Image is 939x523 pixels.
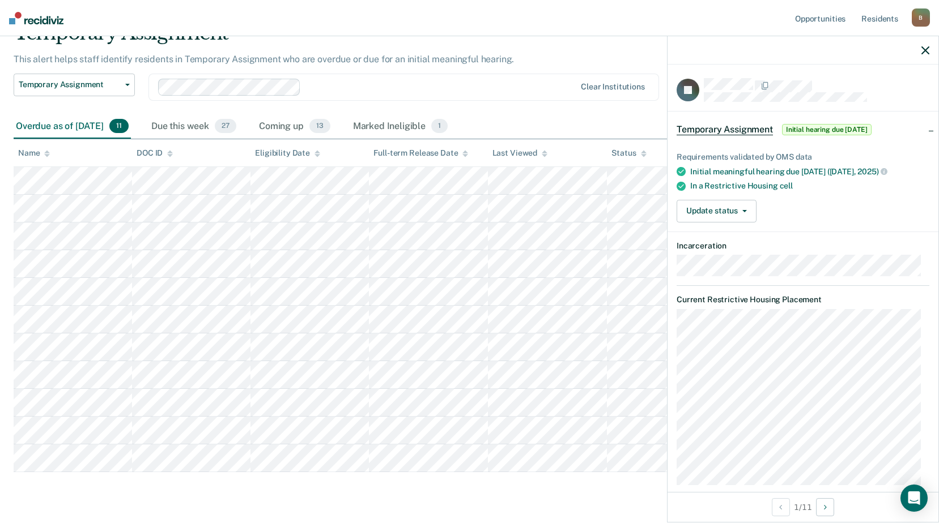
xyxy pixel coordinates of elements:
div: Status [611,148,646,158]
span: Temporary Assignment [19,80,121,89]
div: Name [18,148,50,158]
div: Temporary Assignment [14,22,718,54]
span: 27 [215,119,236,134]
img: Recidiviz [9,12,63,24]
span: 11 [109,119,129,134]
span: 13 [309,119,330,134]
dt: Current Restrictive Housing Placement [677,295,929,305]
div: Marked Ineligible [351,114,451,139]
div: B [912,8,930,27]
div: Requirements validated by OMS data [677,152,929,162]
dt: Incarceration [677,241,929,251]
p: This alert helps staff identify residents in Temporary Assignment who are overdue or due for an i... [14,54,514,65]
div: Temporary AssignmentInitial hearing due [DATE] [668,112,938,148]
div: Clear institutions [581,82,645,92]
button: Next Opportunity [816,498,834,516]
button: Previous Opportunity [772,498,790,516]
div: Coming up [257,114,333,139]
span: cell [780,181,793,190]
span: 2025) [857,167,887,176]
div: Due this week [149,114,239,139]
div: DOC ID [137,148,173,158]
span: 1 [431,119,448,134]
div: Overdue as of [DATE] [14,114,131,139]
span: Initial hearing due [DATE] [782,124,872,135]
div: Eligibility Date [255,148,320,158]
div: 1 / 11 [668,492,938,522]
button: Update status [677,200,757,222]
div: In a Restrictive Housing [690,181,929,191]
div: Full-term Release Date [373,148,468,158]
div: Initial meaningful hearing due [DATE] ([DATE], [690,166,929,177]
div: Open Intercom Messenger [900,485,928,512]
div: Last Viewed [492,148,547,158]
span: Temporary Assignment [677,124,773,135]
